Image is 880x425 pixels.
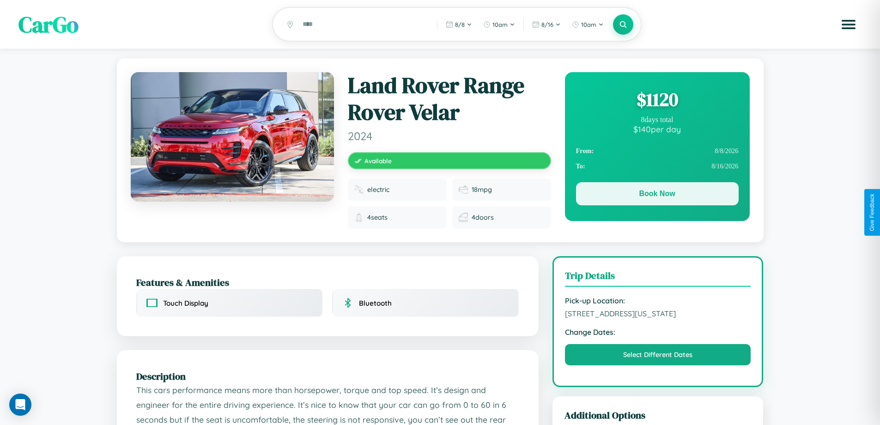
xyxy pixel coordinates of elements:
[367,213,388,222] span: 4 seats
[576,162,585,170] strong: To:
[869,194,875,231] div: Give Feedback
[581,21,596,28] span: 10am
[163,299,208,308] span: Touch Display
[367,185,389,194] span: electric
[576,143,739,159] div: 8 / 8 / 2026
[576,116,739,124] div: 8 days total
[576,182,739,205] button: Book Now
[564,408,752,422] h3: Additional Options
[348,72,551,125] h1: Land Rover Range Rover Velar
[492,21,508,28] span: 10am
[541,21,553,28] span: 8 / 16
[136,370,519,383] h2: Description
[836,12,862,37] button: Open menu
[565,344,751,365] button: Select Different Dates
[576,159,739,174] div: 8 / 16 / 2026
[565,269,751,287] h3: Trip Details
[459,185,468,194] img: Fuel efficiency
[131,72,334,202] img: Land Rover Range Rover Velar 2024
[565,309,751,318] span: [STREET_ADDRESS][US_STATE]
[459,213,468,222] img: Doors
[576,87,739,112] div: $ 1120
[9,394,31,416] div: Open Intercom Messenger
[565,327,751,337] strong: Change Dates:
[576,147,594,155] strong: From:
[472,185,492,194] span: 18 mpg
[354,213,364,222] img: Seats
[528,17,565,32] button: 8/16
[354,185,364,194] img: Fuel type
[136,276,519,289] h2: Features & Amenities
[565,296,751,305] strong: Pick-up Location:
[455,21,465,28] span: 8 / 8
[472,213,494,222] span: 4 doors
[359,299,392,308] span: Bluetooth
[348,129,551,143] span: 2024
[479,17,520,32] button: 10am
[567,17,608,32] button: 10am
[441,17,477,32] button: 8/8
[18,9,79,40] span: CarGo
[364,157,392,165] span: Available
[576,124,739,134] div: $ 140 per day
